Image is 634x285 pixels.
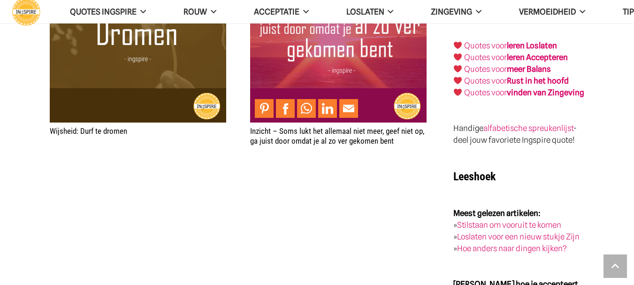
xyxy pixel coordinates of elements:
a: alfabetische spreukenlijst [483,123,573,133]
strong: Leeshoek [453,170,496,183]
a: Mail to Email This [339,99,358,118]
a: Quotes voorRust in het hoofd [464,76,569,85]
img: ❤ [454,41,462,49]
img: ❤ [454,88,462,96]
p: » » » [453,208,584,254]
a: Stilstaan om vooruit te komen [457,220,561,230]
li: Pinterest [255,99,276,118]
a: Terug naar top [603,254,627,278]
img: ❤ [454,77,462,85]
span: Loslaten [346,7,384,16]
span: Zingeving [431,7,472,16]
a: Share to LinkedIn [318,99,337,118]
a: Quotes voor [464,41,507,50]
span: QUOTES INGSPIRE [70,7,137,16]
li: Facebook [276,99,297,118]
a: leren Loslaten [507,41,557,50]
a: Share to WhatsApp [297,99,316,118]
a: Quotes voorvinden van Zingeving [464,88,584,97]
li: LinkedIn [318,99,339,118]
strong: vinden van Zingeving [507,88,584,97]
a: Wijsheid: Durf te dromen [50,126,127,136]
span: Acceptatie [254,7,299,16]
strong: meer Balans [507,64,551,74]
a: leren Accepteren [507,53,568,62]
a: Inzicht – Soms lukt het allemaal niet meer, geef niet op, ga juist door omdat je al zo ver gekome... [250,126,424,145]
a: Hoe anders naar dingen kijken? [457,244,567,253]
strong: Meest gelezen artikelen: [453,208,541,218]
a: Loslaten voor een nieuw stukje Zijn [457,232,580,241]
p: Handige - deel jouw favoriete Ingspire quote! [453,123,584,146]
img: ❤ [454,65,462,73]
a: Pin to Pinterest [255,99,274,118]
li: Email This [339,99,360,118]
a: Quotes voormeer Balans [464,64,551,74]
span: VERMOEIDHEID [519,7,576,16]
li: WhatsApp [297,99,318,118]
a: Share to Facebook [276,99,295,118]
img: ❤ [454,53,462,61]
a: Quotes voor [464,53,507,62]
span: ROUW [183,7,207,16]
strong: Rust in het hoofd [507,76,569,85]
